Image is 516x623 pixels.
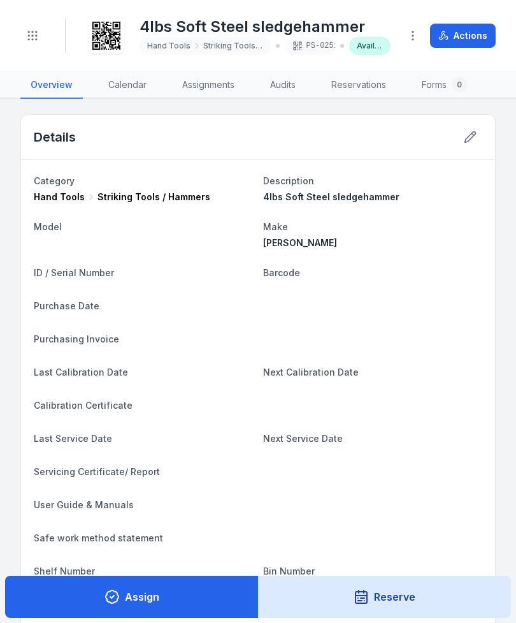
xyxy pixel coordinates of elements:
h1: 4lbs Soft Steel sledgehammer [140,17,391,37]
button: Reserve [258,576,512,618]
span: Purchasing Invoice [34,333,119,344]
span: Bin Number [263,566,315,576]
span: Last Calibration Date [34,367,128,377]
span: Safe work method statement [34,532,163,543]
div: Available [349,37,391,55]
span: Hand Tools [147,41,190,51]
span: Shelf Number [34,566,95,576]
span: Calibration Certificate [34,400,133,411]
span: Description [263,175,314,186]
span: Striking Tools / Hammers [97,191,210,203]
a: Calendar [98,72,157,99]
button: Toggle navigation [20,24,45,48]
a: Audits [260,72,306,99]
span: Last Service Date [34,433,112,444]
div: PS-0251 [285,37,335,55]
span: Purchase Date [34,300,99,311]
span: Model [34,221,62,232]
div: 0 [452,77,467,92]
span: Next Service Date [263,433,343,444]
button: Actions [430,24,496,48]
span: 4lbs Soft Steel sledgehammer [263,191,399,202]
a: Assignments [172,72,245,99]
a: Reservations [321,72,396,99]
a: Overview [20,72,83,99]
span: Servicing Certificate/ Report [34,466,160,477]
button: Assign [5,576,259,618]
span: Barcode [263,267,300,278]
span: [PERSON_NAME] [263,237,337,248]
span: Hand Tools [34,191,85,203]
span: ID / Serial Number [34,267,114,278]
span: Striking Tools / Hammers [203,41,263,51]
span: User Guide & Manuals [34,499,134,510]
h2: Details [34,128,76,146]
span: Next Calibration Date [263,367,359,377]
span: Category [34,175,75,186]
span: Make [263,221,288,232]
a: Forms0 [412,72,477,99]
